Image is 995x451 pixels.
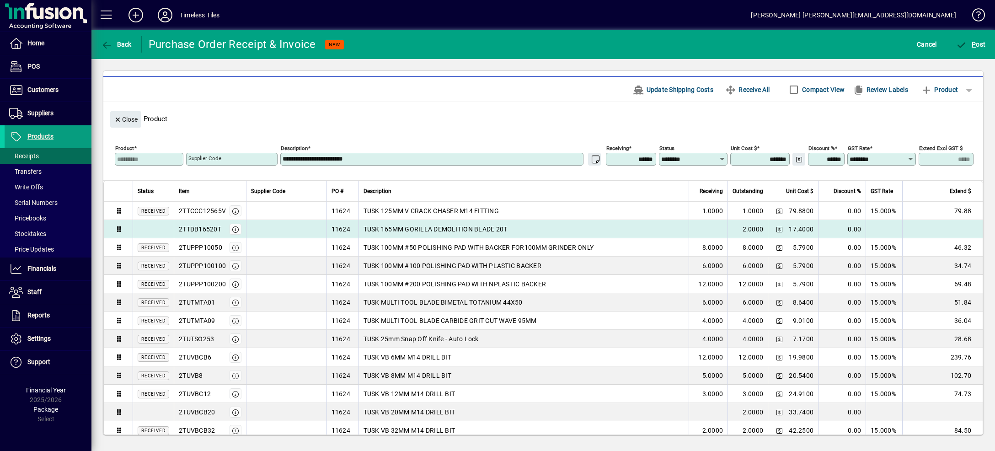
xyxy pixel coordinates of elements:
span: Received [141,318,166,323]
td: TUSK VB 8MM M14 DRILL BIT [358,366,689,385]
td: 84.50 [902,421,983,440]
td: 11624 [326,220,358,238]
td: 51.84 [902,293,983,311]
span: Customers [27,86,59,93]
td: 2.0000 [728,403,768,421]
span: Discount % [834,186,861,196]
app-page-header-button: Back [91,36,142,53]
span: POS [27,63,40,70]
td: 79.88 [902,202,983,220]
div: 2TUVBCB20 [179,408,215,417]
span: 9.0100 [793,316,814,325]
button: Review Labels [849,81,912,98]
span: Received [141,282,166,287]
span: 12.0000 [698,279,723,289]
td: 11624 [326,330,358,348]
span: Received [141,263,166,268]
div: 2TUVB8 [179,371,203,380]
td: 4.0000 [728,330,768,348]
button: Cancel [915,36,939,53]
span: 8.0000 [702,243,723,252]
button: Change Price Levels [773,314,786,327]
span: ost [956,41,986,48]
td: 11624 [326,257,358,275]
td: 239.76 [902,348,983,366]
div: 2TTDB16520T [179,225,221,234]
button: Close [110,111,141,128]
span: 5.7900 [793,261,814,270]
mat-label: Discount % [808,145,835,151]
button: Change Price Levels [773,406,786,419]
span: Financials [27,265,56,272]
td: 28.68 [902,330,983,348]
span: Status [138,186,154,196]
button: Change Price Levels [773,278,786,290]
span: Update Shipping Costs [633,82,713,97]
a: Pricebooks [5,210,91,226]
td: 6.0000 [728,293,768,311]
td: 15.000% [866,257,902,275]
button: Receive All [722,81,773,98]
span: NEW [329,42,340,48]
td: 11624 [326,385,358,403]
div: 2TUPPP100200 [179,279,226,289]
td: TUSK MULTI TOOL BLADE CARBIDE GRIT CUT WAVE 95MM [358,311,689,330]
a: Price Updates [5,242,91,257]
span: Received [141,209,166,214]
td: TUSK VB 32MM M14 DRILL BIT [358,421,689,440]
td: 5.0000 [728,366,768,385]
mat-label: Product [115,145,134,151]
span: PO # [332,186,343,196]
div: 2TUPPP100100 [179,261,226,270]
button: Back [99,36,134,53]
td: 0.00 [818,311,866,330]
span: Unit Cost $ [786,186,813,196]
div: Purchase Order Receipt & Invoice [149,37,316,52]
td: TUSK 125MM V CRACK CHASER M14 FITTING [358,202,689,220]
span: Receiving [700,186,723,196]
span: Reports [27,311,50,319]
div: 2TUPPP10050 [179,243,222,252]
td: 15.000% [866,421,902,440]
mat-label: Supplier Code [188,155,221,161]
a: Transfers [5,164,91,179]
a: Reports [5,304,91,327]
button: Change Price Levels [773,333,786,345]
td: 0.00 [818,348,866,366]
a: Financials [5,258,91,280]
span: 7.1700 [793,334,814,344]
span: Item [179,186,190,196]
span: Home [27,39,44,47]
span: Received [141,373,166,378]
span: Support [27,358,50,365]
span: Extend $ [950,186,971,196]
span: Cancel [917,37,937,52]
div: 2TUVBCB32 [179,426,215,435]
td: 3.0000 [728,385,768,403]
td: 0.00 [818,421,866,440]
td: 11624 [326,275,358,293]
div: 2TUTMTA09 [179,316,215,325]
span: 79.8800 [789,206,813,215]
mat-label: Description [281,145,308,151]
mat-label: Receiving [606,145,629,151]
td: 15.000% [866,275,902,293]
span: Receive All [725,82,770,97]
div: Timeless Tiles [180,8,219,22]
td: 11624 [326,348,358,366]
app-page-header-button: Close [108,115,144,123]
td: 0.00 [818,293,866,311]
td: 0.00 [818,238,866,257]
span: 5.7900 [793,279,814,289]
span: 12.0000 [698,353,723,362]
span: Description [364,186,391,196]
td: 69.48 [902,275,983,293]
td: 102.70 [902,366,983,385]
button: Change Price Levels [773,369,786,382]
td: TUSK VB 12MM M14 DRILL BIT [358,385,689,403]
span: Write Offs [9,183,43,191]
td: 15.000% [866,330,902,348]
td: 0.00 [818,275,866,293]
a: Serial Numbers [5,195,91,210]
button: Change Price Levels [792,153,805,166]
